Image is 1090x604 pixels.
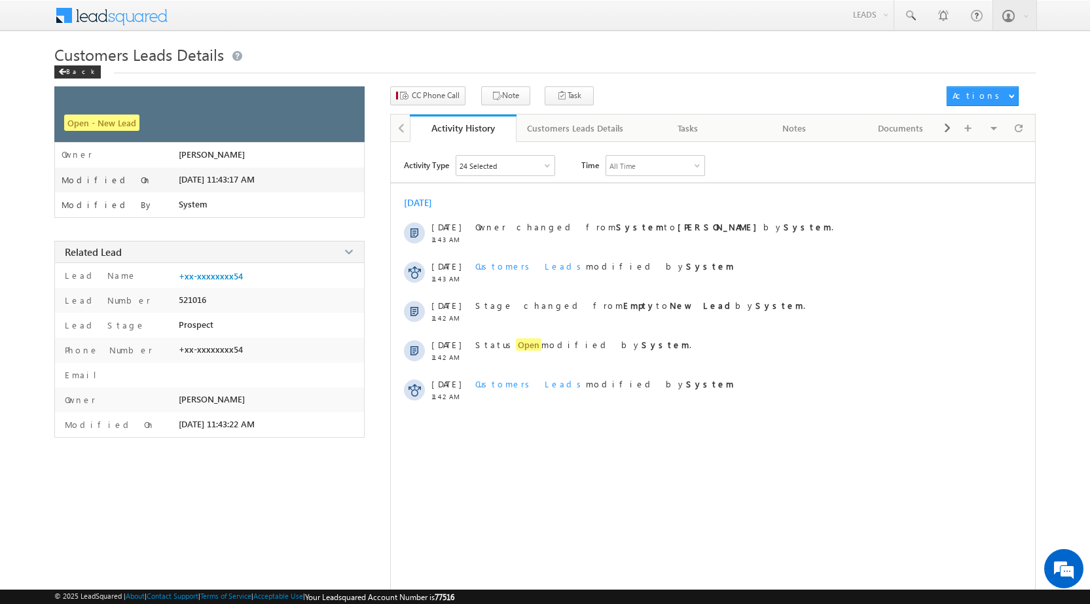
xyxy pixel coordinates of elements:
[420,122,507,134] div: Activity History
[179,294,206,305] span: 521016
[179,319,213,330] span: Prospect
[431,221,461,232] span: [DATE]
[645,120,730,136] div: Tasks
[517,115,635,142] a: Customers Leads Details
[686,260,734,272] strong: System
[686,378,734,389] strong: System
[179,174,255,185] span: [DATE] 11:43:17 AM
[431,339,461,350] span: [DATE]
[642,339,689,350] strong: System
[475,378,586,389] span: Customers Leads
[678,221,763,232] strong: [PERSON_NAME]
[431,393,471,400] span: 11:42 AM
[410,115,517,142] a: Activity History
[616,221,664,232] strong: System
[953,90,1004,101] div: Actions
[848,115,954,142] a: Documents
[516,338,541,351] span: Open
[545,86,594,105] button: Task
[623,300,656,311] strong: Empty
[858,120,943,136] div: Documents
[253,592,303,600] a: Acceptable Use
[431,314,471,322] span: 11:42 AM
[65,245,122,258] span: Related Lead
[431,378,461,389] span: [DATE]
[179,344,243,355] span: +xx-xxxxxxxx54
[54,65,101,79] div: Back
[126,592,145,600] a: About
[581,155,599,175] span: Time
[670,300,735,311] strong: New Lead
[62,419,155,430] label: Modified On
[200,592,251,600] a: Terms of Service
[64,115,139,131] span: Open - New Lead
[390,86,465,105] button: CC Phone Call
[431,353,471,361] span: 11:42 AM
[62,200,154,210] label: Modified By
[527,120,623,136] div: Customers Leads Details
[404,155,449,175] span: Activity Type
[62,369,107,380] label: Email
[62,319,145,330] label: Lead Stage
[179,394,245,404] span: [PERSON_NAME]
[62,394,96,405] label: Owner
[179,419,255,429] span: [DATE] 11:43:22 AM
[784,221,831,232] strong: System
[475,338,691,351] span: Status modified by .
[609,162,636,170] div: All Time
[755,300,803,311] strong: System
[947,86,1019,106] button: Actions
[475,221,833,232] span: Owner changed from to by .
[752,120,837,136] div: Notes
[54,44,224,65] span: Customers Leads Details
[179,149,245,160] span: [PERSON_NAME]
[54,592,454,602] span: © 2025 LeadSquared | | | | |
[62,344,153,355] label: Phone Number
[62,175,152,185] label: Modified On
[635,115,742,142] a: Tasks
[431,260,461,272] span: [DATE]
[456,156,554,175] div: Owner Changed,Status Changed,Stage Changed,Source Changed,Notes & 19 more..
[179,271,243,281] a: +xx-xxxxxxxx54
[431,300,461,311] span: [DATE]
[475,300,805,311] span: Stage changed from to by .
[62,149,92,160] label: Owner
[435,592,454,602] span: 77516
[460,162,497,170] div: 24 Selected
[431,275,471,283] span: 11:43 AM
[404,196,446,209] div: [DATE]
[475,378,734,389] span: modified by
[305,592,454,602] span: Your Leadsquared Account Number is
[179,199,208,209] span: System
[62,270,137,281] label: Lead Name
[147,592,198,600] a: Contact Support
[742,115,848,142] a: Notes
[62,294,151,306] label: Lead Number
[431,236,471,243] span: 11:43 AM
[475,260,586,272] span: Customers Leads
[475,260,734,272] span: modified by
[481,86,530,105] button: Note
[412,90,460,101] span: CC Phone Call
